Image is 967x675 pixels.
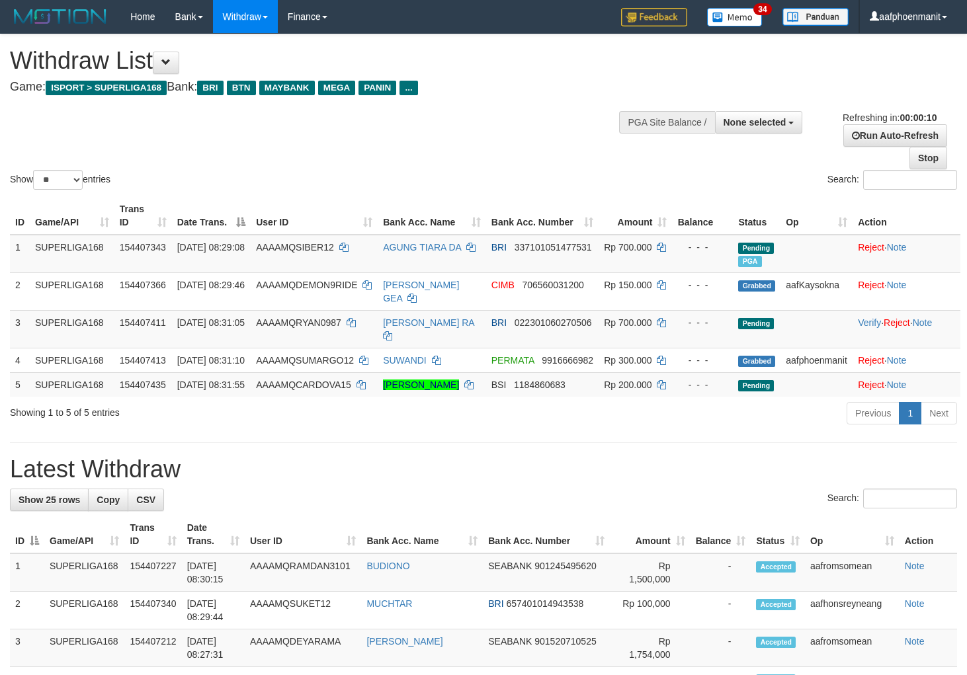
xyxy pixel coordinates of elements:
td: - [691,553,751,592]
a: Run Auto-Refresh [843,124,947,147]
td: Rp 1,500,000 [610,553,691,592]
td: AAAAMQSUKET12 [245,592,361,629]
a: Note [887,379,907,390]
span: 154407411 [120,317,166,328]
span: ... [399,81,417,95]
a: Note [887,355,907,366]
span: ISPORT > SUPERLIGA168 [46,81,167,95]
a: Reject [858,280,884,290]
a: Stop [909,147,947,169]
span: Rp 700.000 [604,317,652,328]
span: Copy 657401014943538 to clipboard [506,598,583,609]
a: SUWANDI [383,355,427,366]
select: Showentries [33,170,83,190]
a: Previous [847,402,900,424]
div: - - - [677,241,728,254]
h4: Game: Bank: [10,81,632,94]
span: [DATE] 08:29:46 [177,280,245,290]
span: Copy [97,495,120,505]
span: Pending [738,243,774,254]
div: - - - [677,354,728,367]
span: Copy 1184860683 to clipboard [514,379,566,390]
th: Date Trans.: activate to sort column descending [172,197,251,235]
a: 1 [899,402,921,424]
span: AAAAMQCARDOVA15 [256,379,351,390]
a: Verify [858,317,881,328]
img: Button%20Memo.svg [707,8,763,26]
a: CSV [128,489,164,511]
td: · [853,235,960,273]
th: Balance [672,197,733,235]
a: Reject [884,317,910,328]
span: Rp 700.000 [604,242,652,253]
span: PERMATA [491,355,534,366]
td: SUPERLIGA168 [44,629,124,667]
td: SUPERLIGA168 [30,348,114,372]
td: aafphoenmanit [780,348,853,372]
td: - [691,592,751,629]
div: Showing 1 to 5 of 5 entries [10,401,393,419]
span: AAAAMQSIBER12 [256,242,334,253]
span: Marked by aafromsomean [738,256,761,267]
td: 2 [10,592,44,629]
a: [PERSON_NAME] RA [383,317,474,328]
span: Refreshing in: [843,112,937,123]
span: Accepted [756,637,796,648]
a: Show 25 rows [10,489,89,511]
span: [DATE] 08:29:08 [177,242,245,253]
td: aafromsomean [805,553,900,592]
th: Trans ID: activate to sort column ascending [124,516,181,553]
td: AAAAMQRAMDAN3101 [245,553,361,592]
a: Note [905,598,925,609]
span: BRI [197,81,223,95]
a: Note [887,242,907,253]
td: [DATE] 08:27:31 [182,629,245,667]
th: Balance: activate to sort column ascending [691,516,751,553]
span: Copy 901245495620 to clipboard [534,561,596,571]
th: Op: activate to sort column ascending [780,197,853,235]
div: - - - [677,378,728,391]
h1: Latest Withdraw [10,456,957,483]
a: Reject [858,355,884,366]
td: SUPERLIGA168 [30,235,114,273]
a: BUDIONO [366,561,409,571]
td: aafhonsreyneang [805,592,900,629]
th: ID: activate to sort column descending [10,516,44,553]
td: aafromsomean [805,629,900,667]
th: ID [10,197,30,235]
th: Op: activate to sort column ascending [805,516,900,553]
span: AAAAMQRYAN0987 [256,317,341,328]
img: panduan.png [782,8,849,26]
input: Search: [863,489,957,508]
th: Action [900,516,957,553]
td: 5 [10,372,30,397]
a: Note [905,561,925,571]
a: Note [887,280,907,290]
th: Game/API: activate to sort column ascending [30,197,114,235]
span: Grabbed [738,280,775,292]
td: [DATE] 08:29:44 [182,592,245,629]
span: BSI [491,379,507,390]
span: Copy 022301060270506 to clipboard [515,317,592,328]
a: MUCHTAR [366,598,412,609]
th: Date Trans.: activate to sort column ascending [182,516,245,553]
td: SUPERLIGA168 [30,272,114,310]
th: Amount: activate to sort column ascending [599,197,672,235]
span: Copy 9916666982 to clipboard [542,355,593,366]
th: User ID: activate to sort column ascending [245,516,361,553]
img: MOTION_logo.png [10,7,110,26]
th: Bank Acc. Number: activate to sort column ascending [483,516,610,553]
td: 3 [10,310,30,348]
span: AAAAMQSUMARGO12 [256,355,354,366]
th: Trans ID: activate to sort column ascending [114,197,172,235]
td: Rp 1,754,000 [610,629,691,667]
th: User ID: activate to sort column ascending [251,197,378,235]
span: 154407413 [120,355,166,366]
td: · · [853,310,960,348]
td: · [853,372,960,397]
td: - [691,629,751,667]
span: [DATE] 08:31:55 [177,379,245,390]
strong: 00:00:10 [900,112,937,123]
label: Search: [827,170,957,190]
span: PANIN [358,81,396,95]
